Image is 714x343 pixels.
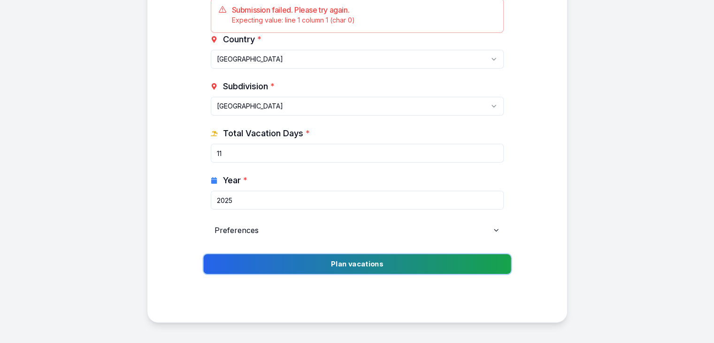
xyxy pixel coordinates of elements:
h5: Submission failed. Please try again. [219,6,496,14]
span: Year [223,174,247,187]
span: Country [223,33,261,46]
div: Expecting value: line 1 column 1 (char 0) [219,16,496,25]
span: Subdivision [223,80,275,93]
span: Total Vacation Days [223,127,310,140]
button: Plan vacations [203,254,511,274]
span: Preferences [215,225,259,236]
